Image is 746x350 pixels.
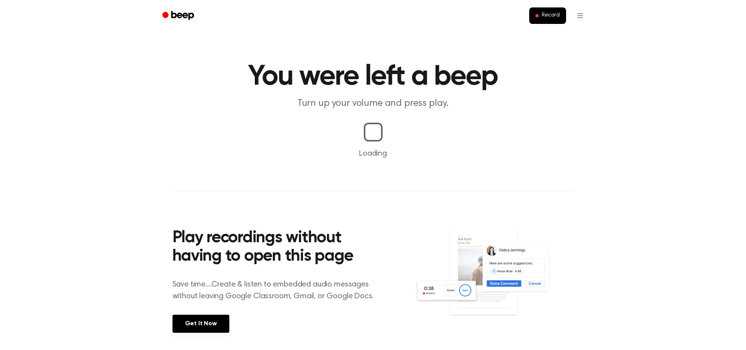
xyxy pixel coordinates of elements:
a: Get It Now [172,315,229,333]
span: Record [542,12,559,19]
p: Loading [9,148,737,160]
h1: You were left a beep [172,63,574,91]
button: Record [529,7,566,24]
h2: Play recordings without having to open this page [172,229,384,266]
button: Open menu [571,6,590,25]
a: Beep [157,8,201,24]
img: Voice Comments on Docs and Recording Widget [415,227,574,332]
p: Save time....Create & listen to embedded audio messages without leaving Google Classroom, Gmail, ... [172,279,384,302]
p: Turn up your volume and press play. [223,97,524,110]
